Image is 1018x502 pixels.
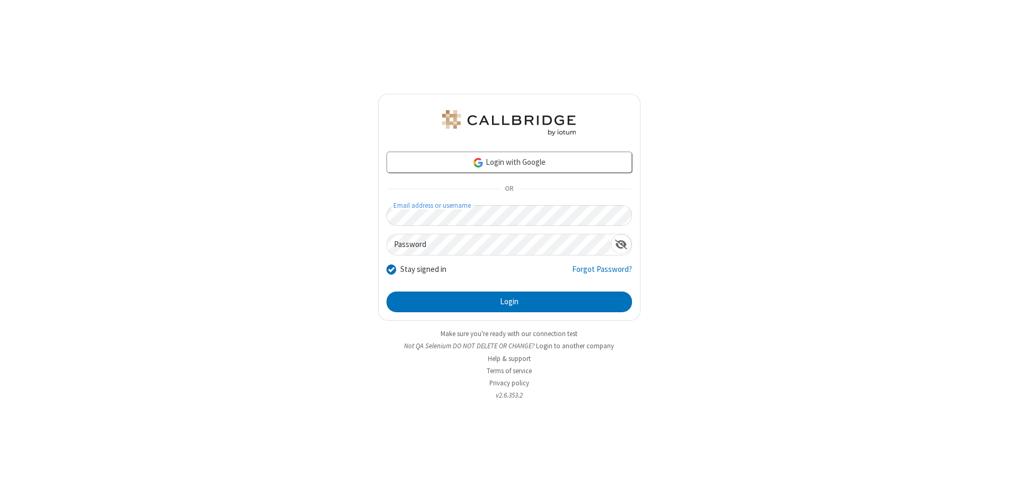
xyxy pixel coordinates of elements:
a: Login with Google [387,152,632,173]
li: Not QA Selenium DO NOT DELETE OR CHANGE? [378,341,640,351]
a: Privacy policy [489,378,529,387]
input: Password [387,234,611,255]
label: Stay signed in [400,263,446,276]
img: QA Selenium DO NOT DELETE OR CHANGE [440,110,578,136]
a: Make sure you're ready with our connection test [441,329,577,338]
a: Forgot Password? [572,263,632,284]
button: Login to another company [536,341,614,351]
button: Login [387,292,632,313]
a: Help & support [488,354,531,363]
span: OR [501,182,517,197]
img: google-icon.png [472,157,484,169]
li: v2.6.353.2 [378,390,640,400]
input: Email address or username [387,205,632,226]
iframe: Chat [991,474,1010,495]
a: Terms of service [487,366,532,375]
div: Show password [611,234,631,254]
